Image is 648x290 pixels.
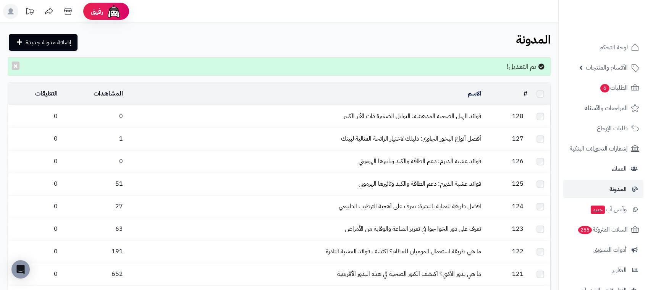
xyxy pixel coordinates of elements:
[8,151,61,173] td: 0
[8,241,61,263] td: 0
[61,241,126,263] td: 191
[359,179,481,188] a: فوائد عشبة الديرم: دعم الطاقة والكبد وتاثيرها الهرموني
[563,200,643,219] a: وآتس آبجديد
[61,173,126,195] td: 51
[591,206,605,214] span: جديد
[508,134,527,143] span: 127
[339,202,481,211] a: افضل طريقة للعناية بالبشرة: تعرف على أهمية الترطيب الطبيعي
[508,224,527,233] span: 123
[563,139,643,158] a: إشعارات التحويلات البنكية
[11,260,30,279] div: Open Intercom Messenger
[590,204,627,215] span: وآتس آب
[563,160,643,178] a: العملاء
[563,79,643,97] a: الطلبات6
[26,38,71,47] span: إضافة مدونة جديدة
[612,265,627,275] span: التقارير
[106,4,121,19] img: ai-face.png
[578,225,593,235] span: 255
[8,57,551,76] div: تم التعديل!
[61,105,126,128] td: 0
[8,128,61,150] td: 0
[468,89,481,98] a: الاسم
[91,7,103,16] span: رفيق
[8,196,61,218] td: 0
[612,164,627,174] span: العملاء
[8,263,61,285] td: 0
[600,84,610,93] span: 6
[341,134,481,143] a: أفضل أنواع البخور الجاوي: دليلك لاختيار الرائحة المثالية لبيتك
[563,220,643,239] a: السلات المتروكة255
[508,179,527,188] span: 125
[344,112,481,121] a: فوائد الهيل الصحية المدهشة: التوابل الصغيرة ذات الأثر الكبير
[593,245,627,255] span: أدوات التسويق
[586,62,628,73] span: الأقسام والمنتجات
[600,83,628,93] span: الطلبات
[597,123,628,134] span: طلبات الإرجاع
[359,157,481,166] a: فوائد عشبة الديرم: دعم الطاقة والكبد وتاثيرها الهرموني
[563,99,643,117] a: المراجعات والأسئلة
[61,263,126,285] td: 652
[61,218,126,240] td: 63
[9,34,78,51] a: إضافة مدونة جديدة
[609,184,627,194] span: المدونة
[563,180,643,198] a: المدونة
[585,103,628,113] span: المراجعات والأسئلة
[8,173,61,195] td: 0
[12,62,19,70] button: ×
[8,83,61,105] td: التعليقات
[508,269,527,279] span: 121
[8,105,61,128] td: 0
[20,4,39,21] a: تحديثات المنصة
[484,83,530,105] td: #
[345,224,481,233] a: تعرف على دور الخوا جوا في تعزيز المناعة والوقاية من الأمراض
[61,128,126,150] td: 1
[577,224,628,235] span: السلات المتروكة
[596,6,641,22] img: logo-2.png
[61,83,126,105] td: المشاهدات
[8,218,61,240] td: 0
[337,269,481,279] a: ما هي بذور الاكبي؟ اكتشف الكنوز الصحية في هذه البذور الأفريقية
[563,261,643,279] a: التقارير
[600,42,628,53] span: لوحة التحكم
[61,151,126,173] td: 0
[508,202,527,211] span: 124
[570,143,628,154] span: إشعارات التحويلات البنكية
[508,112,527,121] span: 128
[516,31,551,48] b: المدونة
[61,196,126,218] td: 27
[508,157,527,166] span: 126
[508,247,527,256] span: 122
[563,241,643,259] a: أدوات التسويق
[563,119,643,138] a: طلبات الإرجاع
[326,247,481,256] a: ما هي طريقة استعمال الموميان للعظام؟ اكتشف فوائد العشبة النادرة
[563,38,643,57] a: لوحة التحكم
